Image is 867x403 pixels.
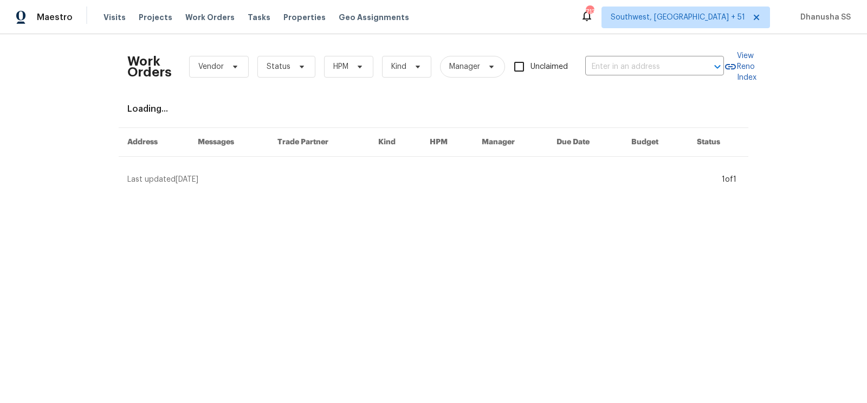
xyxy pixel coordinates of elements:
[267,61,290,72] span: Status
[127,104,740,114] div: Loading...
[585,59,694,75] input: Enter in an address
[611,12,745,23] span: Southwest, [GEOGRAPHIC_DATA] + 51
[724,50,756,83] a: View Reno Index
[119,128,189,157] th: Address
[103,12,126,23] span: Visits
[37,12,73,23] span: Maestro
[139,12,172,23] span: Projects
[586,7,593,17] div: 713
[127,56,172,78] h2: Work Orders
[473,128,548,157] th: Manager
[339,12,409,23] span: Geo Assignments
[333,61,348,72] span: HPM
[449,61,480,72] span: Manager
[796,12,851,23] span: Dhanusha SS
[189,128,269,157] th: Messages
[248,14,270,21] span: Tasks
[722,174,736,185] div: 1 of 1
[623,128,688,157] th: Budget
[283,12,326,23] span: Properties
[688,128,748,157] th: Status
[370,128,421,157] th: Kind
[269,128,370,157] th: Trade Partner
[710,59,725,74] button: Open
[530,61,568,73] span: Unclaimed
[548,128,623,157] th: Due Date
[421,128,473,157] th: HPM
[391,61,406,72] span: Kind
[198,61,224,72] span: Vendor
[185,12,235,23] span: Work Orders
[176,176,198,183] span: [DATE]
[127,174,719,185] div: Last updated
